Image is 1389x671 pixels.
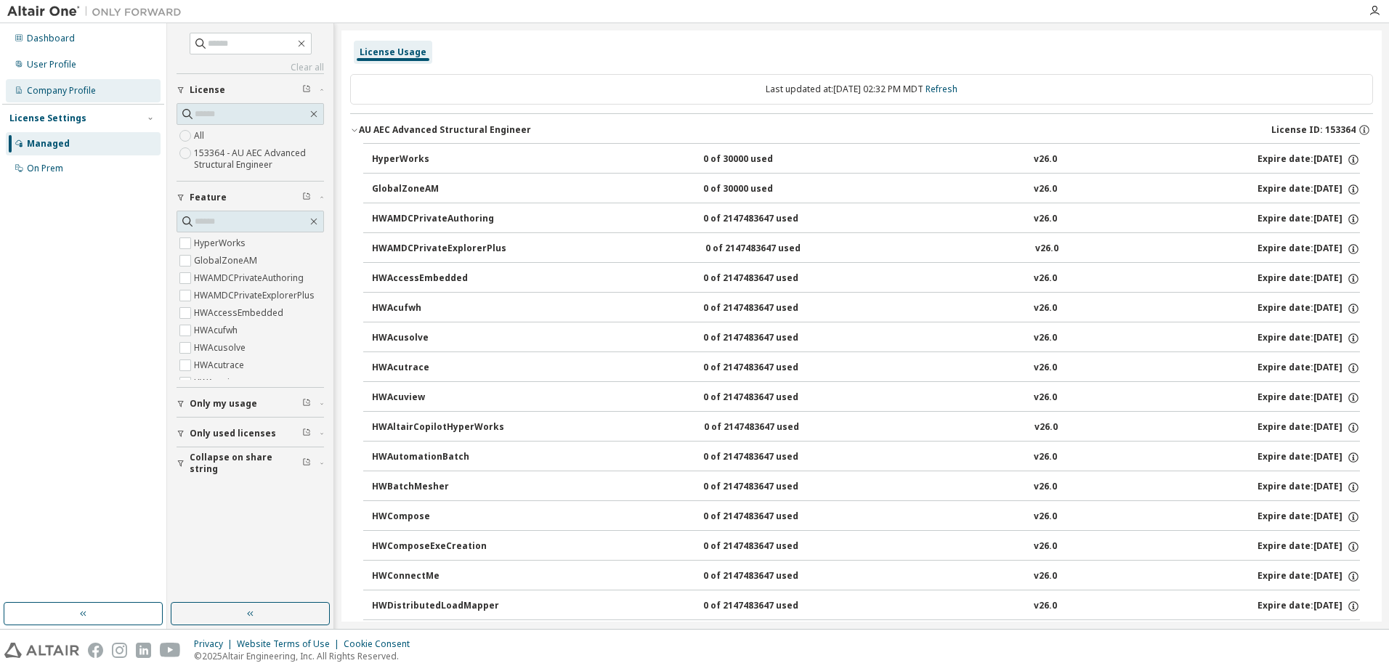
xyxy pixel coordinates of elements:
div: HWAcusolve [372,332,503,345]
img: Altair One [7,4,189,19]
div: Expire date: [DATE] [1258,153,1360,166]
div: Expire date: [DATE] [1258,391,1360,404]
div: Expire date: [DATE] [1258,183,1360,196]
div: 0 of 2147483647 used [703,511,834,524]
div: License Usage [360,46,426,58]
div: Expire date: [DATE] [1258,540,1360,553]
div: v26.0 [1034,481,1057,494]
div: 0 of 2147483647 used [705,243,836,256]
div: Cookie Consent [344,638,418,650]
div: Privacy [194,638,237,650]
div: 0 of 2147483647 used [703,362,834,375]
div: 0 of 2147483647 used [703,272,834,285]
div: v26.0 [1034,540,1057,553]
button: HWCompose0 of 2147483647 usedv26.0Expire date:[DATE] [372,501,1360,533]
span: Clear filter [302,84,311,96]
label: HWAcutrace [194,357,247,374]
label: HWAMDCPrivateExplorerPlus [194,287,317,304]
div: Website Terms of Use [237,638,344,650]
div: HWAMDCPrivateExplorerPlus [372,243,506,256]
a: Refresh [926,83,957,95]
div: v26.0 [1034,153,1057,166]
div: HWConnectMe [372,570,503,583]
button: GlobalZoneAM0 of 30000 usedv26.0Expire date:[DATE] [372,174,1360,206]
div: User Profile [27,59,76,70]
label: HWAcufwh [194,322,240,339]
div: 0 of 2147483647 used [704,421,835,434]
div: v26.0 [1034,391,1057,404]
button: HWAutomationBatch0 of 2147483647 usedv26.0Expire date:[DATE] [372,442,1360,473]
div: Expire date: [DATE] [1258,302,1360,315]
div: v26.0 [1034,213,1057,226]
label: HWAccessEmbedded [194,304,286,322]
div: HWAcutrace [372,362,503,375]
div: Expire date: [DATE] [1258,511,1360,524]
button: Only my usage [177,388,324,420]
div: License Settings [9,113,86,124]
span: Collapse on share string [190,452,302,475]
div: 0 of 2147483647 used [703,302,834,315]
label: HWAcusolve [194,339,248,357]
button: HWAcuview0 of 2147483647 usedv26.0Expire date:[DATE] [372,382,1360,414]
div: v26.0 [1034,600,1057,613]
div: v26.0 [1034,570,1057,583]
span: Only my usage [190,398,257,410]
div: HWAltairCopilotHyperWorks [372,421,504,434]
button: HWConnectMe0 of 2147483647 usedv26.0Expire date:[DATE] [372,561,1360,593]
div: Expire date: [DATE] [1258,570,1360,583]
button: HWAMDCPrivateAuthoring0 of 2147483647 usedv26.0Expire date:[DATE] [372,203,1360,235]
div: HWAcuview [372,391,503,404]
div: v26.0 [1034,511,1057,524]
div: 0 of 30000 used [703,153,834,166]
div: GlobalZoneAM [372,183,503,196]
div: Expire date: [DATE] [1258,332,1360,345]
div: 0 of 2147483647 used [703,570,834,583]
div: AU AEC Advanced Structural Engineer [359,124,531,136]
div: HWAcufwh [372,302,503,315]
div: Expire date: [DATE] [1258,421,1360,434]
div: Company Profile [27,85,96,97]
div: v26.0 [1035,243,1058,256]
div: Expire date: [DATE] [1258,451,1360,464]
div: HWComposeExeCreation [372,540,503,553]
button: AU AEC Advanced Structural EngineerLicense ID: 153364 [350,114,1373,146]
label: All [194,127,207,145]
button: HyperWorks0 of 30000 usedv26.0Expire date:[DATE] [372,144,1360,176]
button: HWAcufwh0 of 2147483647 usedv26.0Expire date:[DATE] [372,293,1360,325]
button: HWComposeExeCreation0 of 2147483647 usedv26.0Expire date:[DATE] [372,531,1360,563]
div: HWAccessEmbedded [372,272,503,285]
div: HWAMDCPrivateAuthoring [372,213,503,226]
div: v26.0 [1034,362,1057,375]
div: Dashboard [27,33,75,44]
label: HyperWorks [194,235,248,252]
div: 0 of 2147483647 used [703,332,834,345]
div: 0 of 2147483647 used [703,451,834,464]
img: altair_logo.svg [4,643,79,658]
div: 0 of 30000 used [703,183,834,196]
button: Collapse on share string [177,447,324,479]
span: License ID: 153364 [1271,124,1356,136]
img: instagram.svg [112,643,127,658]
div: 0 of 2147483647 used [703,600,834,613]
div: HWAutomationBatch [372,451,503,464]
div: Expire date: [DATE] [1258,213,1360,226]
img: linkedin.svg [136,643,151,658]
div: 0 of 2147483647 used [703,391,834,404]
label: HWAMDCPrivateAuthoring [194,269,307,287]
button: Feature [177,182,324,213]
span: Clear filter [302,428,311,439]
label: GlobalZoneAM [194,252,260,269]
button: HWAcutrace0 of 2147483647 usedv26.0Expire date:[DATE] [372,352,1360,384]
div: Expire date: [DATE] [1258,600,1360,613]
div: Expire date: [DATE] [1258,481,1360,494]
div: Expire date: [DATE] [1258,243,1360,256]
span: License [190,84,225,96]
button: HWBatchMesher0 of 2147483647 usedv26.0Expire date:[DATE] [372,471,1360,503]
div: v26.0 [1034,302,1057,315]
div: Expire date: [DATE] [1258,272,1360,285]
div: HWBatchMesher [372,481,503,494]
div: Expire date: [DATE] [1258,362,1360,375]
button: HWAMDCPrivateExplorerPlus0 of 2147483647 usedv26.0Expire date:[DATE] [372,233,1360,265]
div: Last updated at: [DATE] 02:32 PM MDT [350,74,1373,105]
button: HWAcusolve0 of 2147483647 usedv26.0Expire date:[DATE] [372,322,1360,354]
